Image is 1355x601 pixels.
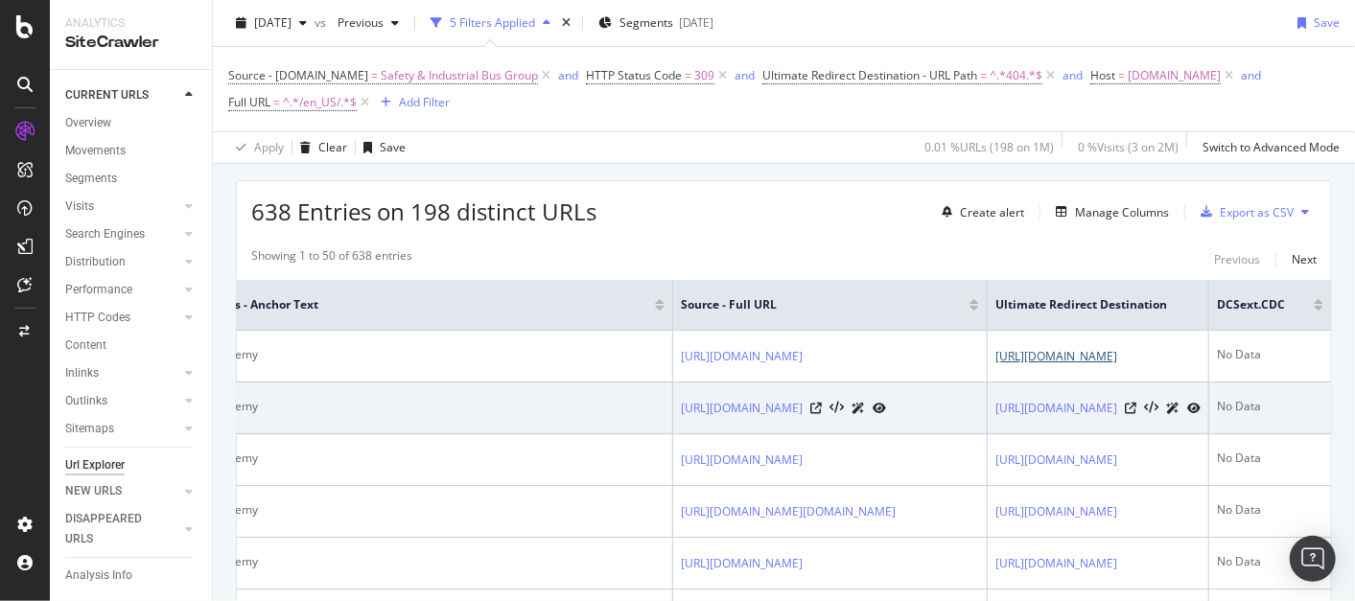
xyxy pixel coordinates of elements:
a: Search Engines [65,224,179,244]
div: CURRENT URLS [65,85,149,105]
span: HTTP Status Code [586,67,682,83]
a: URL Inspection [873,398,886,418]
button: and [1063,66,1083,84]
button: Clear [292,132,347,163]
div: No Data [1217,450,1323,467]
span: = [980,67,987,83]
div: eAcademy [201,450,665,467]
div: eAcademy [201,346,665,363]
a: Visit Online Page [1125,403,1136,414]
span: = [273,94,280,110]
div: Clear [318,139,347,155]
div: Switch to Advanced Mode [1203,139,1340,155]
span: Full URL [228,94,270,110]
a: [URL][DOMAIN_NAME] [681,347,803,366]
span: ^.*/en_US/.*$ [283,89,357,116]
span: 309 [694,62,714,89]
a: [URL][DOMAIN_NAME] [681,554,803,573]
span: = [1118,67,1125,83]
div: eAcademy [201,553,665,570]
a: Movements [65,141,199,161]
a: Url Explorer [65,455,199,475]
span: Segments [619,14,673,31]
button: View HTML Source [829,402,844,415]
div: and [735,67,755,83]
div: [DATE] [679,14,713,31]
div: Open Intercom Messenger [1290,536,1336,582]
button: Export as CSV [1193,196,1294,227]
span: Safety & Industrial Bus Group [381,62,538,89]
div: Save [380,139,406,155]
div: Overview [65,113,111,133]
div: Create alert [960,204,1024,220]
div: Performance [65,280,132,300]
a: URL Inspection [1187,398,1201,418]
div: No Data [1217,398,1323,415]
a: AI Url Details [1166,398,1180,418]
button: Switch to Advanced Mode [1195,132,1340,163]
div: Segments [65,169,117,189]
a: CURRENT URLS [65,85,179,105]
div: Manage Columns [1075,204,1169,220]
div: Url Explorer [65,455,125,475]
button: Next [1292,247,1317,270]
button: and [558,66,578,84]
div: Content [65,335,106,356]
div: Search Engines [65,224,145,244]
div: NEW URLS [65,481,122,501]
span: Inlinks - Anchor Text [201,296,626,313]
span: Ultimate Redirect Destination - URL Path [762,67,977,83]
a: Distribution [65,252,179,272]
span: [DOMAIN_NAME] [1128,62,1221,89]
button: Previous [330,8,407,38]
div: 0.01 % URLs ( 198 on 1M ) [924,139,1054,155]
a: [URL][DOMAIN_NAME] [681,399,803,418]
a: [URL][DOMAIN_NAME][DOMAIN_NAME] [681,502,896,521]
div: and [1241,67,1261,83]
a: AI Url Details [852,398,865,418]
span: 638 Entries on 198 distinct URLs [251,196,596,227]
span: Ultimate Redirect Destination [995,296,1172,313]
div: 0 % Visits ( 3 on 2M ) [1078,139,1179,155]
span: Previous [330,14,384,31]
span: vs [315,14,330,31]
button: Segments[DATE] [591,8,721,38]
a: [URL][DOMAIN_NAME] [995,347,1117,366]
a: HTTP Codes [65,308,179,328]
div: Movements [65,141,126,161]
a: Visits [65,196,179,217]
div: Showing 1 to 50 of 638 entries [251,247,412,270]
button: Add Filter [373,91,450,114]
div: Distribution [65,252,126,272]
button: Previous [1214,247,1260,270]
div: Analysis Info [65,566,132,586]
a: Analysis Info [65,566,199,586]
span: 2025 Aug. 10th [254,14,292,31]
div: Inlinks [65,363,99,383]
div: Apply [254,139,284,155]
div: Outlinks [65,391,107,411]
div: No Data [1217,346,1323,363]
div: eAcademy [201,501,665,519]
a: Sitemaps [65,419,179,439]
span: DCSext.CDC [1217,296,1285,313]
div: SiteCrawler [65,32,197,54]
div: and [558,67,578,83]
div: DISAPPEARED URLS [65,509,162,549]
div: Next [1292,251,1317,267]
div: Visits [65,196,94,217]
a: [URL][DOMAIN_NAME] [681,451,803,470]
div: Sitemaps [65,419,114,439]
button: [DATE] [228,8,315,38]
span: = [371,67,378,83]
div: times [558,13,574,33]
button: Save [356,132,406,163]
button: Apply [228,132,284,163]
div: Previous [1214,251,1260,267]
span: Source - Full URL [681,296,941,313]
a: NEW URLS [65,481,179,501]
a: Performance [65,280,179,300]
div: eAcademy [201,398,665,415]
div: HTTP Codes [65,308,130,328]
div: Save [1314,14,1340,31]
